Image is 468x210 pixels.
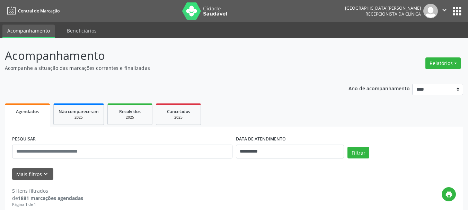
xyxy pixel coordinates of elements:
button:  [438,4,451,18]
strong: 1881 marcações agendadas [18,195,83,201]
label: DATA DE ATENDIMENTO [236,134,286,145]
span: Recepcionista da clínica [365,11,421,17]
p: Acompanhe a situação das marcações correntes e finalizadas [5,64,326,72]
i: print [445,191,453,198]
div: 2025 [161,115,196,120]
i: keyboard_arrow_down [42,170,50,178]
button: Mais filtroskeyboard_arrow_down [12,168,53,180]
span: Cancelados [167,109,190,115]
span: Não compareceram [59,109,99,115]
div: de [12,194,83,202]
div: Página 1 de 1 [12,202,83,208]
div: [GEOGRAPHIC_DATA][PERSON_NAME] [345,5,421,11]
label: PESQUISAR [12,134,36,145]
a: Acompanhamento [2,25,55,38]
button: Relatórios [425,57,461,69]
a: Central de Marcação [5,5,60,17]
div: 5 itens filtrados [12,187,83,194]
i:  [441,6,448,14]
p: Acompanhamento [5,47,326,64]
span: Central de Marcação [18,8,60,14]
button: print [442,187,456,201]
a: Beneficiários [62,25,101,37]
button: Filtrar [347,147,369,158]
button: apps [451,5,463,17]
div: 2025 [59,115,99,120]
img: img [423,4,438,18]
span: Agendados [16,109,39,115]
div: 2025 [113,115,147,120]
span: Resolvidos [119,109,141,115]
p: Ano de acompanhamento [348,84,410,92]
